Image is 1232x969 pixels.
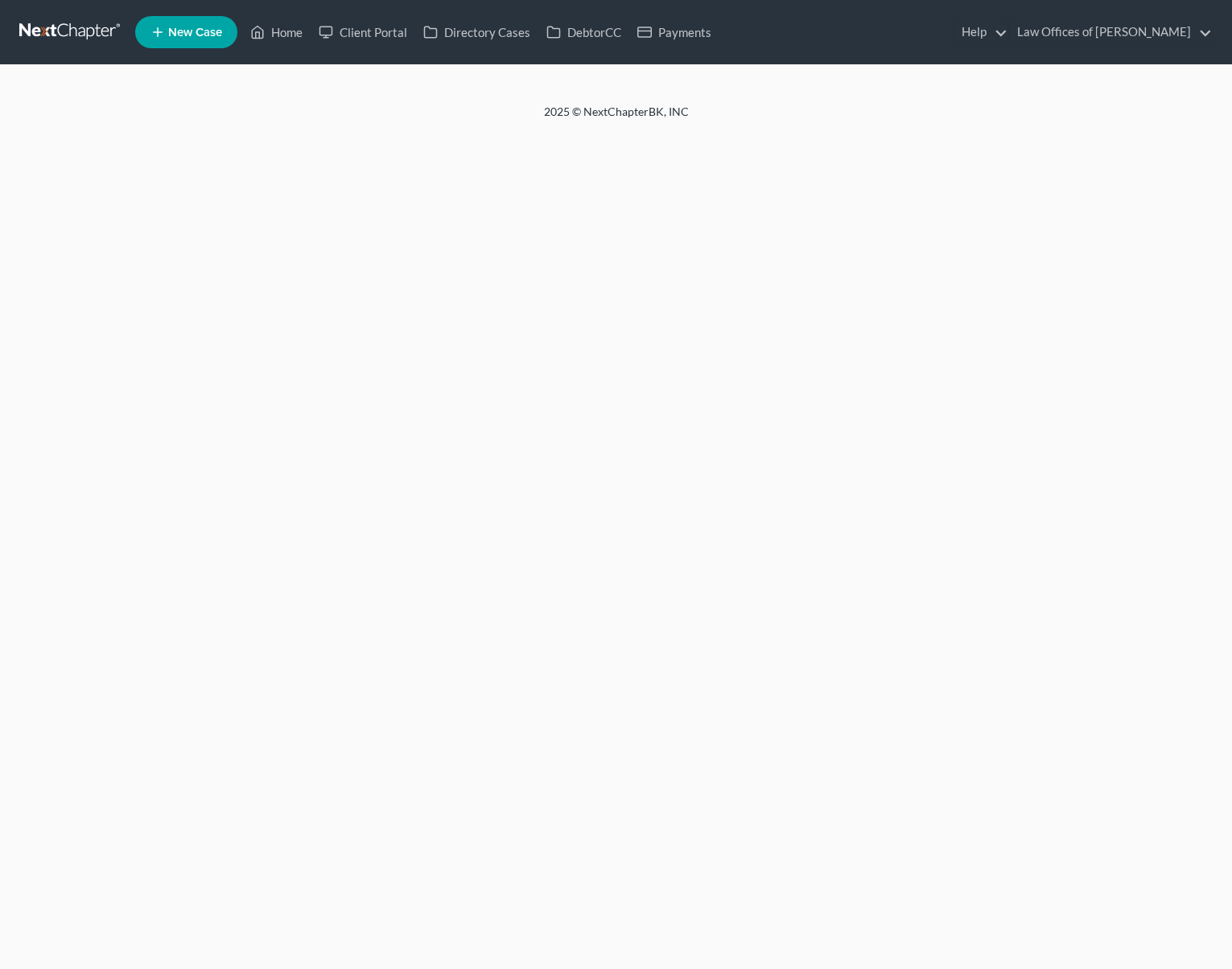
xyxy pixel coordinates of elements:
[954,18,1007,47] a: Help
[158,104,1075,133] div: 2025 © NextChapterBK, INC
[311,18,415,47] a: Client Portal
[629,18,719,47] a: Payments
[242,18,311,47] a: Home
[1009,18,1212,47] a: Law Offices of [PERSON_NAME]
[135,16,237,48] new-legal-case-button: New Case
[538,18,629,47] a: DebtorCC
[415,18,538,47] a: Directory Cases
